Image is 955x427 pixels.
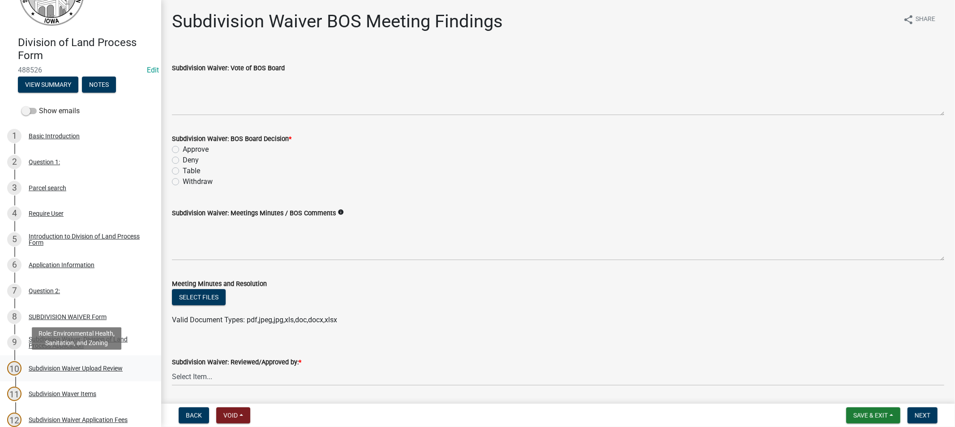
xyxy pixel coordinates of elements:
div: 2 [7,155,21,169]
a: Edit [147,66,159,74]
div: Require User [29,210,64,217]
button: Back [179,407,209,423]
button: Void [216,407,250,423]
span: Save & Exit [853,412,888,419]
div: Application Information [29,262,94,268]
label: Subdivision Waiver: Reviewed/Approved by: [172,359,301,366]
button: Next [908,407,938,423]
div: Subdivision Waver Items [29,391,96,397]
div: 8 [7,310,21,324]
button: Select files [172,289,226,305]
i: share [903,14,914,25]
wm-modal-confirm: Summary [18,81,78,89]
span: Void [223,412,238,419]
label: Approve [183,144,209,155]
div: 10 [7,361,21,376]
div: 12 [7,413,21,427]
div: 3 [7,181,21,195]
wm-modal-confirm: Notes [82,81,116,89]
button: shareShare [896,11,942,28]
wm-modal-confirm: Edit Application Number [147,66,159,74]
div: Introduction to Division of Land Process Form [29,233,147,246]
label: Show emails [21,106,80,116]
div: 5 [7,232,21,247]
div: Parcel search [29,185,66,191]
button: Notes [82,77,116,93]
label: Meeting Minutes and Resolution [172,281,267,287]
div: Question 1: [29,159,60,165]
div: SUBDIVISION WAIVER Form [29,314,107,320]
div: Subdivision Waiver: Division of Land Process Application [29,336,147,349]
span: Share [916,14,935,25]
span: 488526 [18,66,143,74]
button: Save & Exit [846,407,900,423]
i: info [338,209,344,215]
span: Valid Document Types: pdf,jpeg,jpg,xls,doc,docx,xlsx [172,316,337,324]
span: Next [915,412,930,419]
div: Subdivision Waiver Application Fees [29,417,128,423]
h1: Subdivision Waiver BOS Meeting Findings [172,11,503,32]
div: Question 2: [29,288,60,294]
label: Table [183,166,200,176]
div: 6 [7,258,21,272]
div: Basic Introduction [29,133,80,139]
button: View Summary [18,77,78,93]
div: Subdivision Waiver Upload Review [29,365,123,371]
label: Subdivision Waiver: Meetings Minutes / BOS Comments [172,210,336,217]
label: Subdivision Waiver: Vote of BOS Board [172,65,285,72]
div: 9 [7,335,21,350]
div: 1 [7,129,21,143]
div: Role: Environmental Health, Sanitation, and Zoning [32,327,121,350]
div: 4 [7,206,21,221]
div: 7 [7,284,21,298]
span: Back [186,412,202,419]
label: Subdivision Waiver: BOS Board Decision [172,136,291,142]
label: Withdraw [183,176,213,187]
label: Deny [183,155,199,166]
h4: Division of Land Process Form [18,36,154,62]
div: 11 [7,387,21,401]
